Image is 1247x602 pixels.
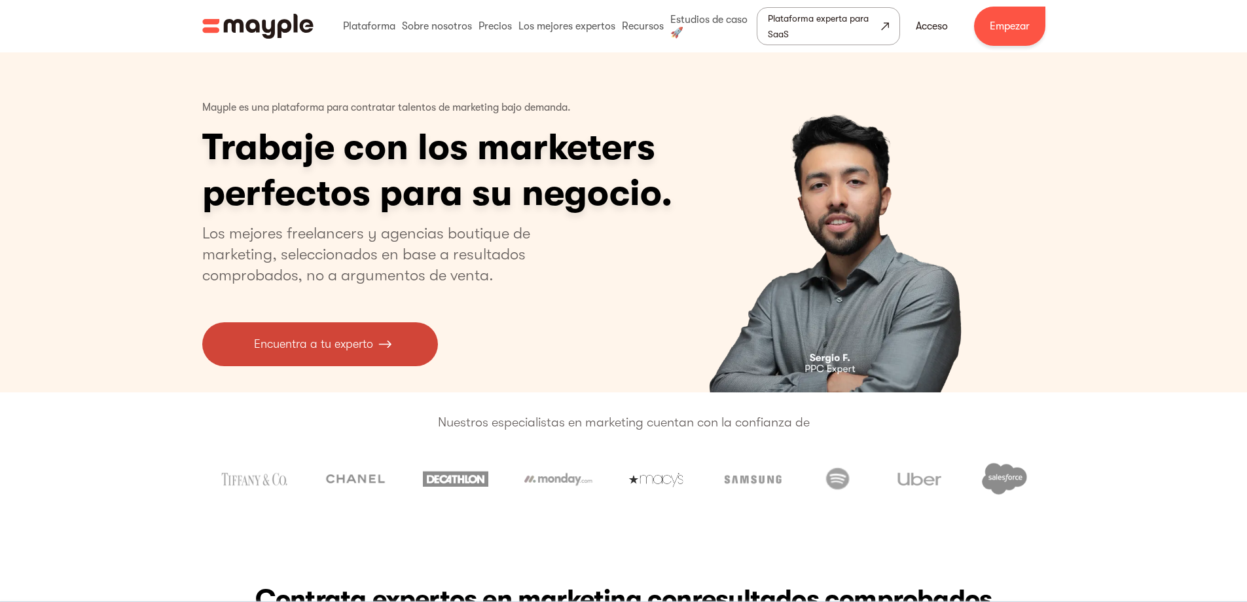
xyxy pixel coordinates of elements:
div: 1 de 4 [636,52,1045,392]
div: Recursos [619,5,667,47]
font: Acceso [916,20,948,32]
font: Encuentra a tu experto [254,337,373,350]
img: Logotipo de Mayple [202,14,314,39]
font: Plataforma experta para SaaS [768,13,869,39]
a: Empezar [974,7,1045,46]
a: hogar [202,14,314,39]
font: Nuestros especialistas en marketing cuentan con la confianza de [438,415,810,430]
div: Precios [475,5,515,47]
a: Plataforma experta para SaaS [757,7,900,45]
font: Los mejores freelancers y agencias boutique de marketing, seleccionados en base a resultados comp... [202,224,530,284]
div: carrusel [636,52,1045,392]
font: Mayple es una plataforma para contratar talentos de marketing bajo demanda. [202,102,571,113]
div: Los mejores expertos [515,5,619,47]
a: Encuentra a tu experto [202,322,438,366]
div: Plataforma [340,5,399,47]
a: Acceso [900,10,964,42]
font: Trabaje con los marketers perfectos para su negocio. [202,126,672,214]
div: Sobre nosotros [399,5,475,47]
